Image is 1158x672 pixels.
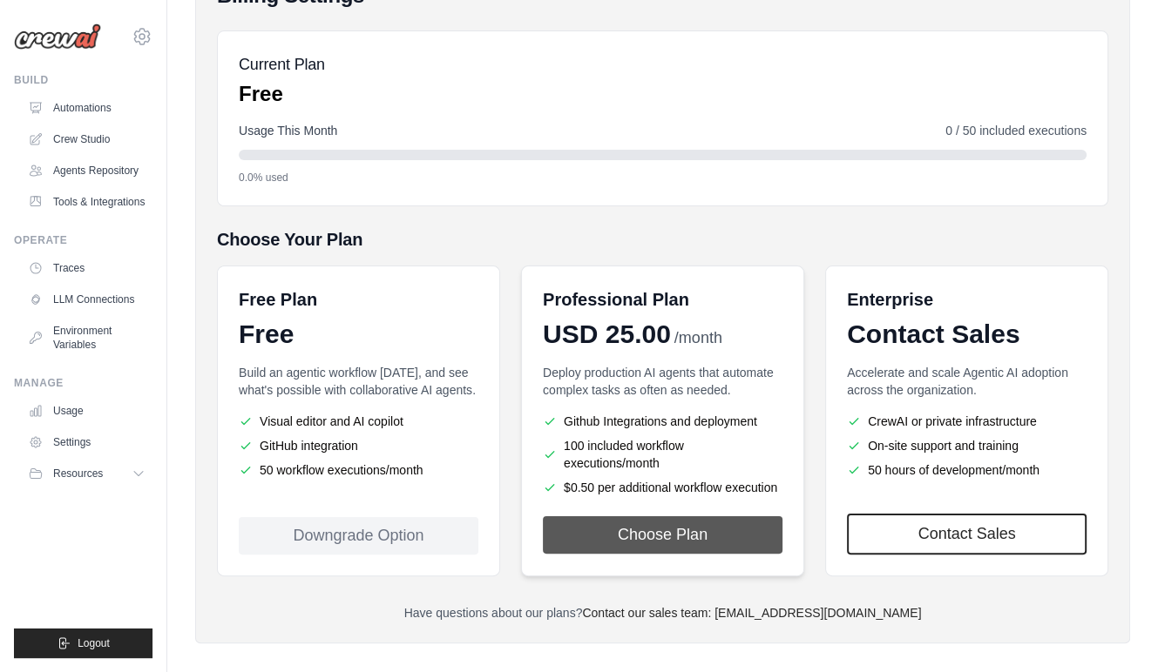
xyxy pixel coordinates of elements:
[21,125,152,153] a: Crew Studio
[14,233,152,247] div: Operate
[543,479,782,496] li: $0.50 per additional workflow execution
[543,364,782,399] p: Deploy production AI agents that automate complex tasks as often as needed.
[14,24,101,50] img: Logo
[543,437,782,472] li: 100 included workflow executions/month
[674,326,722,350] span: /month
[847,461,1087,479] li: 50 hours of development/month
[14,73,152,87] div: Build
[1071,588,1158,672] iframe: Chat Widget
[543,516,782,554] button: Choose Plan
[217,604,1108,622] p: Have questions about our plans?
[21,254,152,282] a: Traces
[239,122,337,139] span: Usage This Month
[239,461,478,479] li: 50 workflow executions/month
[847,437,1087,454] li: On-site support and training
[847,364,1087,399] p: Accelerate and scale Agentic AI adoption across the organization.
[78,636,110,650] span: Logout
[847,413,1087,430] li: CrewAI or private infrastructure
[14,376,152,390] div: Manage
[847,287,1087,312] h6: Enterprise
[21,460,152,487] button: Resources
[21,397,152,425] a: Usage
[239,517,478,554] div: Downgrade Option
[543,319,671,350] span: USD 25.00
[21,317,152,359] a: Environment Variables
[239,171,288,185] span: 0.0% used
[239,319,478,350] div: Free
[543,413,782,430] li: Github Integrations and deployment
[239,287,317,312] h6: Free Plan
[53,467,103,480] span: Resources
[21,94,152,122] a: Automations
[21,428,152,456] a: Settings
[847,319,1087,350] div: Contact Sales
[14,628,152,658] button: Logout
[21,188,152,216] a: Tools & Integrations
[21,286,152,313] a: LLM Connections
[239,52,325,77] h5: Current Plan
[543,287,689,312] h6: Professional Plan
[217,227,1108,252] h5: Choose Your Plan
[239,413,478,430] li: Visual editor and AI copilot
[945,122,1087,139] span: 0 / 50 included executions
[21,157,152,185] a: Agents Repository
[239,80,325,108] p: Free
[239,364,478,399] p: Build an agentic workflow [DATE], and see what's possible with collaborative AI agents.
[582,606,921,620] a: Contact our sales team: [EMAIL_ADDRESS][DOMAIN_NAME]
[847,514,1087,554] a: Contact Sales
[239,437,478,454] li: GitHub integration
